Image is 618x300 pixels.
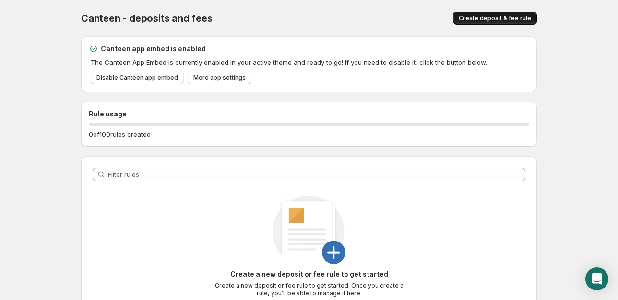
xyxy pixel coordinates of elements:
input: Filter rules [108,168,525,181]
span: More app settings [193,74,246,81]
p: The Canteen App Embed is currently enabled in your active theme and ready to go! If you need to d... [91,58,529,67]
h2: Canteen app embed is enabled [101,44,206,54]
a: More app settings [188,71,251,84]
p: Create a new deposit or fee rule to get started [213,269,405,279]
span: Create deposit & fee rule [459,14,531,22]
p: Create a new deposit or fee rule to get started. Once you create a rule, you'll be able to manage... [213,282,405,297]
button: Create deposit & fee rule [453,12,537,25]
h2: Rule usage [89,109,529,119]
span: Canteen - deposits and fees [81,12,213,24]
p: 0 of 100 rules created [89,129,151,139]
span: Disable Canteen app embed [96,74,178,81]
div: Open Intercom Messenger [585,267,608,290]
a: Disable Canteen app embed [91,71,184,84]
